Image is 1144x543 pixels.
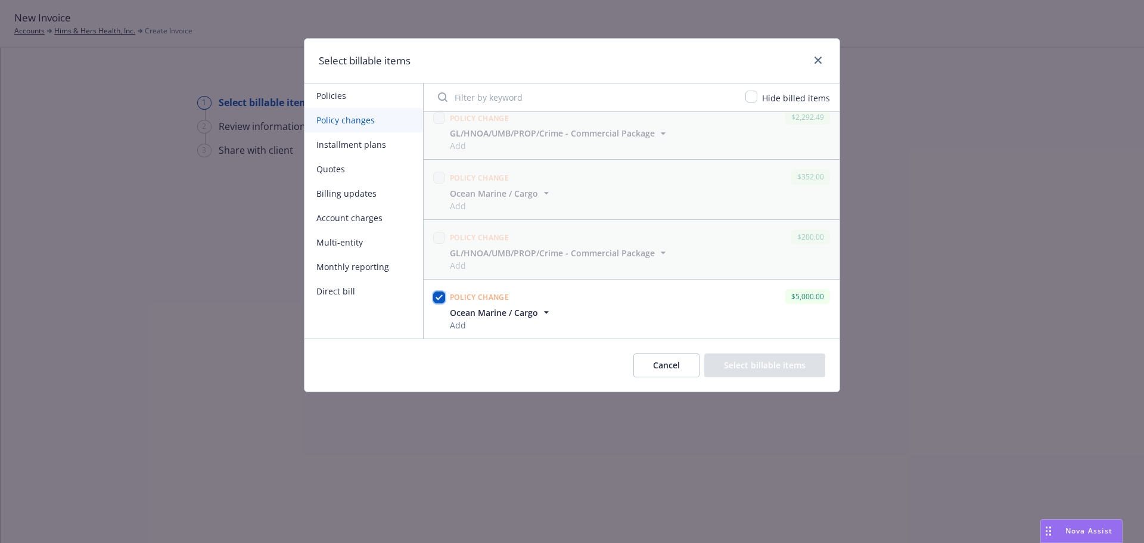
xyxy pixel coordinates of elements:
span: Hide billed items [762,92,830,104]
div: Drag to move [1041,520,1056,542]
button: Installment plans [304,132,423,157]
span: Add [450,319,552,331]
span: Add [450,259,669,272]
span: Policy change$2,292.49GL/HNOA/UMB/PROP/Crime - Commercial PackageAdd [424,100,840,159]
button: Policies [304,83,423,108]
div: $200.00 [791,229,830,244]
h1: Select billable items [319,53,411,69]
div: $352.00 [791,169,830,184]
span: Add [450,200,552,212]
button: Direct bill [304,279,423,303]
span: Add [450,139,669,152]
button: Multi-entity [304,230,423,255]
span: GL/HNOA/UMB/PROP/Crime - Commercial Package [450,127,655,139]
span: Ocean Marine / Cargo [450,187,538,200]
span: Policy change [450,173,509,183]
button: Monthly reporting [304,255,423,279]
div: $5,000.00 [785,289,830,304]
span: Policy change [450,232,509,243]
button: Ocean Marine / Cargo [450,306,552,319]
button: Ocean Marine / Cargo [450,187,552,200]
button: GL/HNOA/UMB/PROP/Crime - Commercial Package [450,127,669,139]
div: $2,292.49 [785,110,830,125]
button: Quotes [304,157,423,181]
button: Billing updates [304,181,423,206]
button: Policy changes [304,108,423,132]
button: Cancel [633,353,700,377]
a: close [811,53,825,67]
input: Filter by keyword [431,85,738,109]
span: GL/HNOA/UMB/PROP/Crime - Commercial Package [450,247,655,259]
span: Nova Assist [1065,526,1112,536]
span: Policy change$200.00GL/HNOA/UMB/PROP/Crime - Commercial PackageAdd [424,220,840,279]
button: GL/HNOA/UMB/PROP/Crime - Commercial Package [450,247,669,259]
button: Account charges [304,206,423,230]
span: Ocean Marine / Cargo [450,306,538,319]
span: Policy change$352.00Ocean Marine / CargoAdd [424,160,840,219]
button: Nova Assist [1040,519,1123,543]
span: Policy change [450,292,509,302]
span: Policy change [450,113,509,123]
